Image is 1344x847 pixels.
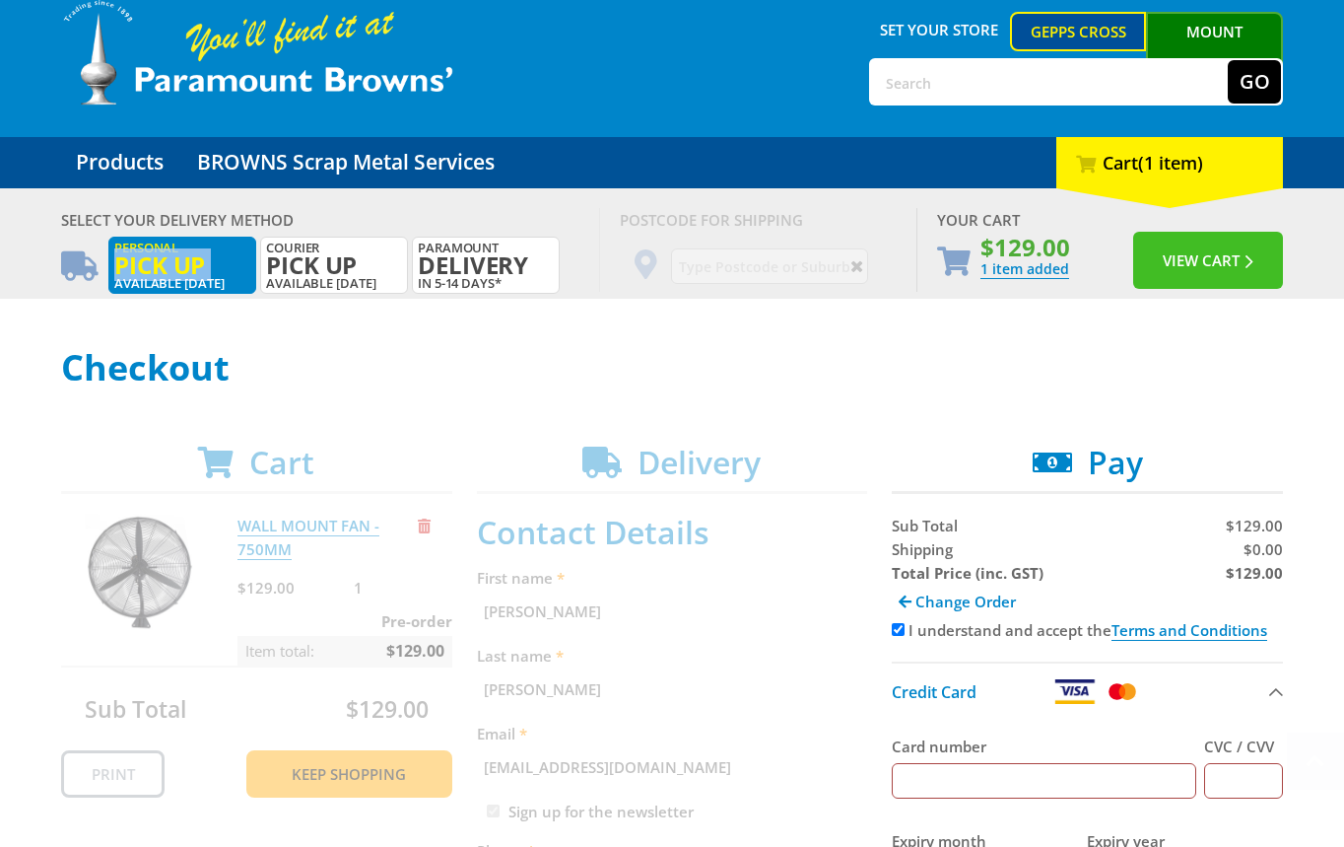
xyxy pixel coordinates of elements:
[1226,516,1283,535] span: $129.00
[869,12,1010,47] span: Set your store
[871,60,1228,104] input: Search
[980,238,1070,256] span: $129.00
[1204,735,1283,758] label: CVC / CVV
[61,208,579,232] div: Select your Delivery Method
[418,241,554,276] span: Paramount
[1133,232,1283,289] button: View Cart
[1053,679,1097,704] img: Visa
[908,620,1267,640] label: I understand and accept the
[1056,137,1283,188] div: Cart
[114,241,250,276] span: Personal
[418,254,554,276] span: Delivery
[114,254,250,276] span: Pick up
[266,254,402,276] span: Pick up
[1138,151,1203,175] span: (1 item)
[671,248,868,284] input: Type Postcode or Suburb
[182,137,509,188] a: Go to the BROWNS Scrap Metal Services page
[892,539,953,559] span: Shipping
[980,259,1069,279] a: Go to the Checkout page
[1228,60,1281,104] button: Go
[412,237,560,294] label: in 5-14 days*
[892,662,1283,720] button: Credit Card
[892,735,1196,758] label: Card number
[937,208,1283,232] div: Your Cart
[892,681,976,703] span: Credit Card
[1243,539,1283,559] span: $0.00
[1105,679,1139,704] img: Mastercard
[892,623,905,636] input: Please accept the terms and conditions.
[1146,12,1283,87] a: Mount [PERSON_NAME]
[266,241,402,276] span: Courier
[620,208,897,232] div: Postcode for shipping
[892,563,1043,583] strong: Total Price (inc. GST)
[1111,620,1267,641] a: Terms and Conditions
[260,237,408,294] label: Available [DATE]
[1010,12,1147,51] a: Gepps Cross
[1088,441,1143,483] span: Pay
[892,585,1023,618] a: Change Order
[61,137,178,188] a: Go to the Products page
[1226,563,1283,583] strong: $129.00
[915,592,1016,611] span: Change Order
[108,237,256,294] label: Available [DATE]
[892,516,958,535] span: Sub Total
[61,348,1283,388] h1: Checkout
